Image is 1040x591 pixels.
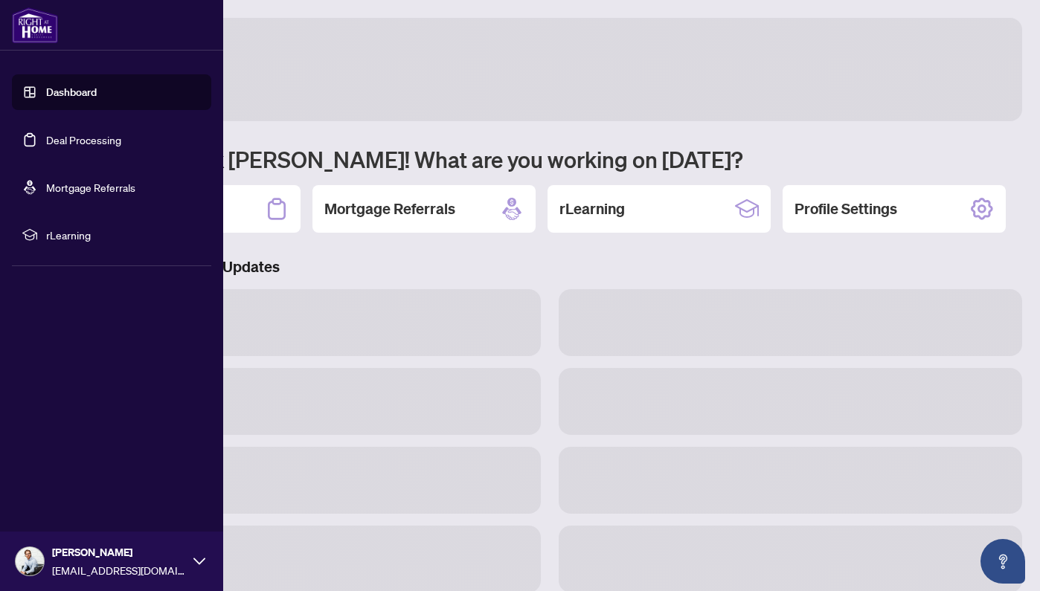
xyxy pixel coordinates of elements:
a: Mortgage Referrals [46,181,135,194]
a: Deal Processing [46,133,121,146]
span: [PERSON_NAME] [52,544,186,561]
span: [EMAIL_ADDRESS][DOMAIN_NAME] [52,562,186,578]
a: Dashboard [46,85,97,99]
h2: rLearning [559,198,625,219]
h2: Profile Settings [795,198,897,219]
img: logo [12,7,58,43]
img: Profile Icon [16,547,44,575]
span: rLearning [46,227,201,243]
h1: Welcome back [PERSON_NAME]! What are you working on [DATE]? [77,145,1022,173]
button: Open asap [980,539,1025,584]
h2: Mortgage Referrals [324,198,455,219]
h3: Brokerage & Industry Updates [77,256,1022,277]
